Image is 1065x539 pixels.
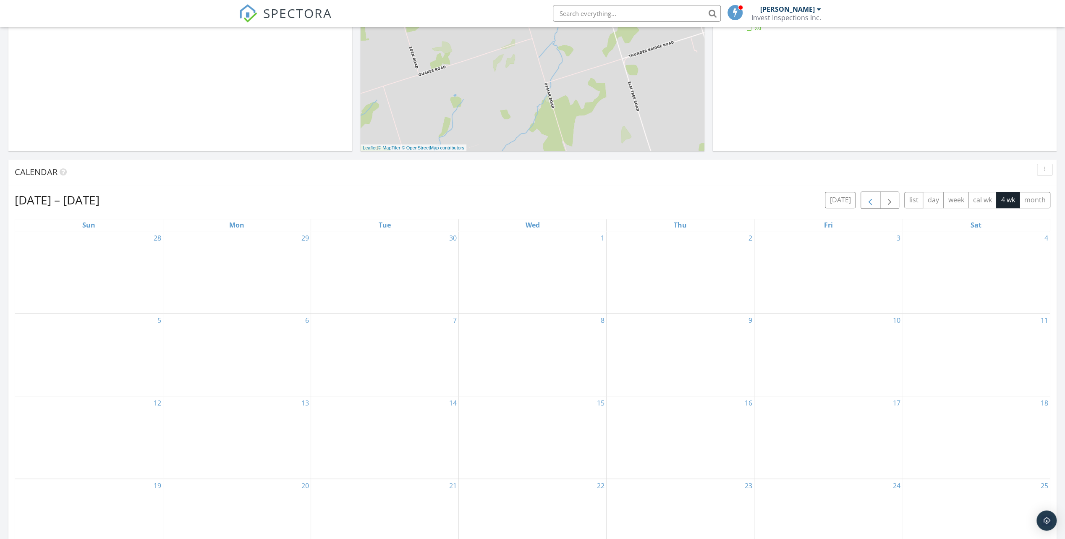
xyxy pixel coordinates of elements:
[923,192,944,208] button: day
[152,479,163,492] a: Go to October 19, 2025
[904,192,923,208] button: list
[311,396,458,479] td: Go to October 14, 2025
[1043,231,1050,245] a: Go to October 4, 2025
[891,396,902,410] a: Go to October 17, 2025
[861,191,880,209] button: Previous
[1019,192,1050,208] button: month
[300,396,311,410] a: Go to October 13, 2025
[599,314,606,327] a: Go to October 8, 2025
[754,396,902,479] td: Go to October 17, 2025
[163,231,311,314] td: Go to September 29, 2025
[377,219,393,231] a: Tuesday
[672,219,688,231] a: Thursday
[378,145,400,150] a: © MapTiler
[895,231,902,245] a: Go to October 3, 2025
[743,479,754,492] a: Go to October 23, 2025
[754,231,902,314] td: Go to October 3, 2025
[553,5,721,22] input: Search everything...
[1039,396,1050,410] a: Go to October 18, 2025
[363,145,377,150] a: Leaflet
[902,231,1050,314] td: Go to October 4, 2025
[152,396,163,410] a: Go to October 12, 2025
[447,231,458,245] a: Go to September 30, 2025
[747,314,754,327] a: Go to October 9, 2025
[15,396,163,479] td: Go to October 12, 2025
[228,219,246,231] a: Monday
[304,314,311,327] a: Go to October 6, 2025
[996,192,1020,208] button: 4 wk
[458,231,606,314] td: Go to October 1, 2025
[902,313,1050,396] td: Go to October 11, 2025
[402,145,464,150] a: © OpenStreetMap contributors
[458,396,606,479] td: Go to October 15, 2025
[760,5,815,13] div: [PERSON_NAME]
[156,314,163,327] a: Go to October 5, 2025
[447,479,458,492] a: Go to October 21, 2025
[751,13,821,22] div: Invest Inspections Inc.
[239,4,257,23] img: The Best Home Inspection Software - Spectora
[880,191,900,209] button: Next
[15,313,163,396] td: Go to October 5, 2025
[754,313,902,396] td: Go to October 10, 2025
[1036,510,1057,531] div: Open Intercom Messenger
[607,231,754,314] td: Go to October 2, 2025
[152,231,163,245] a: Go to September 28, 2025
[595,396,606,410] a: Go to October 15, 2025
[902,396,1050,479] td: Go to October 18, 2025
[15,191,99,208] h2: [DATE] – [DATE]
[300,231,311,245] a: Go to September 29, 2025
[607,313,754,396] td: Go to October 9, 2025
[311,231,458,314] td: Go to September 30, 2025
[595,479,606,492] a: Go to October 22, 2025
[607,396,754,479] td: Go to October 16, 2025
[1039,479,1050,492] a: Go to October 25, 2025
[15,166,58,178] span: Calendar
[361,144,466,152] div: |
[239,11,332,29] a: SPECTORA
[891,314,902,327] a: Go to October 10, 2025
[163,313,311,396] td: Go to October 6, 2025
[451,314,458,327] a: Go to October 7, 2025
[599,231,606,245] a: Go to October 1, 2025
[15,231,163,314] td: Go to September 28, 2025
[825,192,856,208] button: [DATE]
[969,219,983,231] a: Saturday
[943,192,969,208] button: week
[968,192,997,208] button: cal wk
[263,4,332,22] span: SPECTORA
[822,219,834,231] a: Friday
[81,219,97,231] a: Sunday
[743,396,754,410] a: Go to October 16, 2025
[747,231,754,245] a: Go to October 2, 2025
[311,313,458,396] td: Go to October 7, 2025
[891,479,902,492] a: Go to October 24, 2025
[163,396,311,479] td: Go to October 13, 2025
[523,219,541,231] a: Wednesday
[458,313,606,396] td: Go to October 8, 2025
[300,479,311,492] a: Go to October 20, 2025
[447,396,458,410] a: Go to October 14, 2025
[1039,314,1050,327] a: Go to October 11, 2025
